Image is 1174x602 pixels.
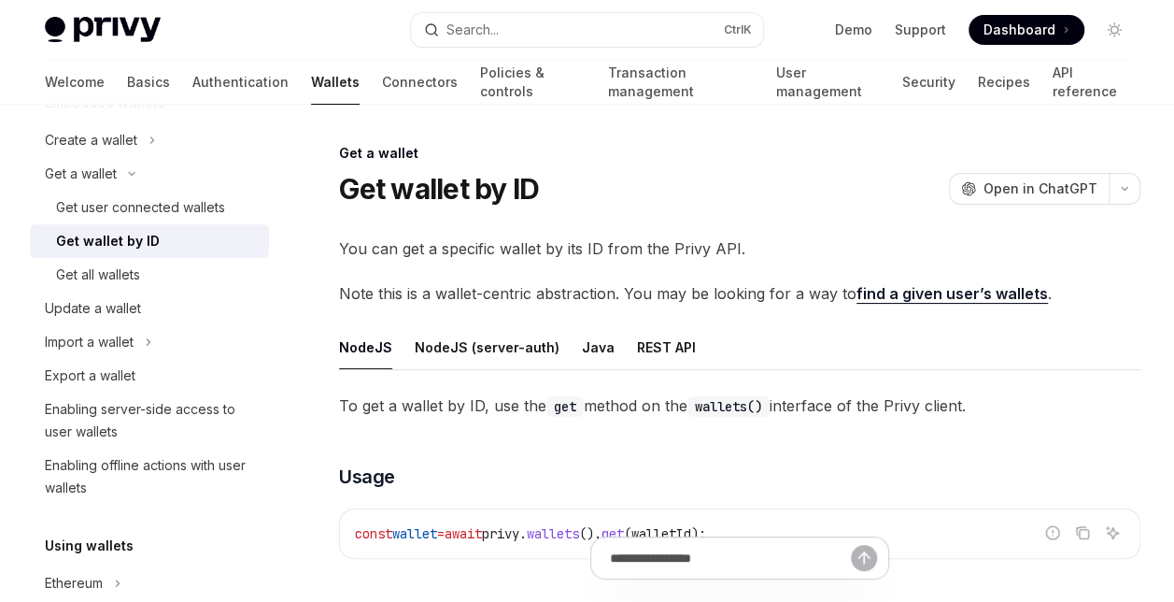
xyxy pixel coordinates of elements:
[969,15,1084,45] a: Dashboard
[949,173,1109,205] button: Open in ChatGPT
[339,280,1140,307] span: Note this is a wallet-centric abstraction. You may be looking for a way to .
[30,325,269,359] button: Toggle Import a wallet section
[527,525,579,542] span: wallets
[56,264,140,286] div: Get all wallets
[579,525,601,542] span: ().
[776,60,880,105] a: User management
[415,325,559,369] button: NodeJS (server-auth)
[30,566,269,600] button: Toggle Ethereum section
[30,258,269,292] a: Get all wallets
[30,191,269,224] a: Get user connected wallets
[45,365,135,387] div: Export a wallet
[30,393,269,449] a: Enabling server-side access to user wallets
[1040,521,1065,545] button: Report incorrect code
[311,60,360,105] a: Wallets
[978,60,1030,105] a: Recipes
[30,449,269,505] a: Enabling offline actions with user wallets
[637,325,696,369] button: REST API
[851,545,877,571] button: Send message
[339,464,395,490] span: Usage
[691,525,706,542] span: );
[56,230,160,252] div: Get wallet by ID
[339,144,1140,163] div: Get a wallet
[192,60,289,105] a: Authentication
[30,123,269,157] button: Toggle Create a wallet section
[355,525,392,542] span: const
[983,179,1097,198] span: Open in ChatGPT
[45,17,161,43] img: light logo
[546,396,584,417] code: get
[1099,15,1129,45] button: Toggle dark mode
[45,60,105,105] a: Welcome
[610,537,851,579] input: Ask a question...
[56,196,225,219] div: Get user connected wallets
[411,13,762,47] button: Open search
[45,163,117,185] div: Get a wallet
[45,129,137,151] div: Create a wallet
[631,525,691,542] span: walletId
[582,325,615,369] button: Java
[127,60,170,105] a: Basics
[45,398,258,443] div: Enabling server-side access to user wallets
[1100,521,1124,545] button: Ask AI
[687,396,770,417] code: wallets()
[1070,521,1095,545] button: Copy the contents from the code block
[1053,60,1129,105] a: API reference
[339,325,392,369] button: NodeJS
[45,535,134,557] h5: Using wallets
[382,60,458,105] a: Connectors
[45,454,258,499] div: Enabling offline actions with user wallets
[983,21,1055,39] span: Dashboard
[480,60,586,105] a: Policies & controls
[392,525,437,542] span: wallet
[30,224,269,258] a: Get wallet by ID
[446,19,499,41] div: Search...
[519,525,527,542] span: .
[445,525,482,542] span: await
[902,60,955,105] a: Security
[895,21,946,39] a: Support
[339,172,539,206] h1: Get wallet by ID
[45,572,103,595] div: Ethereum
[608,60,754,105] a: Transaction management
[30,359,269,393] a: Export a wallet
[339,236,1140,262] span: You can get a specific wallet by its ID from the Privy API.
[856,284,1048,304] a: find a given user’s wallets
[45,297,141,320] div: Update a wallet
[482,525,519,542] span: privy
[30,292,269,325] a: Update a wallet
[339,393,1140,419] span: To get a wallet by ID, use the method on the interface of the Privy client.
[437,525,445,542] span: =
[45,331,134,353] div: Import a wallet
[601,525,624,542] span: get
[724,22,752,37] span: Ctrl K
[30,157,269,191] button: Toggle Get a wallet section
[624,525,631,542] span: (
[835,21,872,39] a: Demo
